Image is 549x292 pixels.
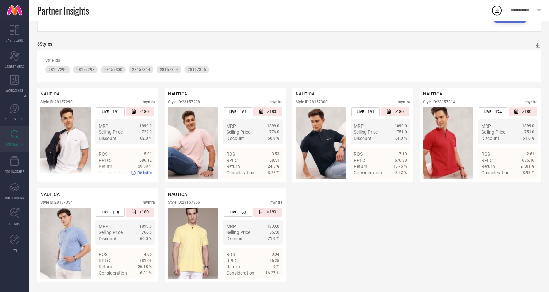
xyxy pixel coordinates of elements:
[226,252,235,257] span: ROS
[423,100,455,104] div: Style ID: 28157314
[481,129,505,135] span: Selling Price
[37,41,52,47] div: 6 Styles
[104,67,122,72] span: 28157300
[270,100,283,104] div: myntra
[168,91,187,96] span: NAUTICA
[495,109,502,114] span: 174
[265,282,279,287] span: Details
[386,182,407,187] a: Details
[40,208,91,279] div: Click to view image
[168,192,187,197] span: NAUTICA
[229,110,236,114] span: LIVE
[142,230,152,235] span: 766.0
[138,264,152,269] span: 26.18 %
[40,208,91,279] img: Style preview image
[226,123,236,129] span: MRP
[269,230,279,235] span: 557.0
[126,208,154,217] div: Number of days since the style was first listed on the platform
[481,158,493,163] span: RPLC
[140,158,152,163] span: 586.12
[253,208,282,217] div: Number of days since the style was first listed on the platform
[224,107,252,116] div: Number of days the style has been live on the platform
[226,164,240,169] span: Return
[9,221,20,226] span: TRENDS
[40,107,91,179] div: Click to view image
[509,107,537,116] div: Number of days since the style was first listed on the platform
[520,182,534,187] span: Details
[140,109,149,115] span: >180
[226,136,244,141] span: Discount
[40,192,60,197] span: NAUTICA
[398,100,410,104] div: myntra
[269,258,279,263] span: 56.25
[269,158,279,163] span: 587.1
[524,130,534,134] span: 751.0
[226,258,238,263] span: RPLC
[99,129,123,135] span: Selling Price
[6,142,24,147] span: INSPIRATION
[140,236,152,241] span: 60.0 %
[99,264,112,269] span: Return
[479,107,507,116] div: Number of days the style has been live on the platform
[354,158,365,163] span: RPLC
[168,100,200,104] div: Style ID: 28157298
[76,67,95,72] span: 28157298
[395,170,407,175] span: 3.52 %
[395,124,407,128] span: 1899.0
[381,107,409,116] div: Number of days since the style was first listed on the platform
[296,107,346,179] div: Click to view image
[5,169,25,174] span: CDC INSIGHTS
[49,67,67,72] span: 28157290
[481,136,499,141] span: Discount
[351,107,380,116] div: Number of days the style has been live on the platform
[240,109,247,114] span: 181
[137,282,152,287] span: Details
[269,130,279,134] span: 776.0
[160,67,178,72] span: 28157354
[6,38,23,43] span: DASHBOARD
[423,107,473,179] img: Style preview image
[6,88,24,93] span: WORKSPACE
[267,109,276,115] span: >180
[272,252,279,257] span: 0.04
[354,136,372,141] span: Discount
[45,58,533,62] div: Style Ids
[354,170,382,175] span: Consideration
[267,224,279,229] span: 1899.0
[268,136,279,140] span: 60.0 %
[367,109,374,114] span: 181
[140,271,152,275] span: 6.31 %
[267,209,276,215] span: >180
[525,100,538,104] div: myntra
[168,107,218,179] div: Click to view image
[241,210,246,215] span: 60
[140,209,149,215] span: >180
[102,210,109,214] span: LIVE
[99,158,110,163] span: RPLC
[40,91,60,96] span: NAUTICA
[491,5,503,16] div: Open download list
[99,252,107,257] span: ROS
[142,130,152,134] span: 722.0
[140,124,152,128] span: 1899.0
[140,136,152,140] span: 62.0 %
[143,100,155,104] div: myntra
[268,236,279,241] span: 71.0 %
[126,107,154,116] div: Number of days since the style was first listed on the platform
[296,107,346,179] img: Style preview image
[481,164,495,169] span: Return
[112,109,119,114] span: 181
[99,136,117,141] span: Discount
[272,152,279,156] span: 3.53
[265,182,279,187] span: Details
[226,224,236,229] span: MRP
[168,200,200,205] div: Style ID: 28157356
[131,282,152,287] a: Details
[423,107,473,179] div: Click to view image
[265,271,279,275] span: 16.27 %
[99,258,110,263] span: RPLC
[226,170,254,175] span: Consideration
[481,152,490,157] span: ROS
[5,117,25,121] span: SUGGESTIONS
[296,100,328,104] div: Style ID: 28157300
